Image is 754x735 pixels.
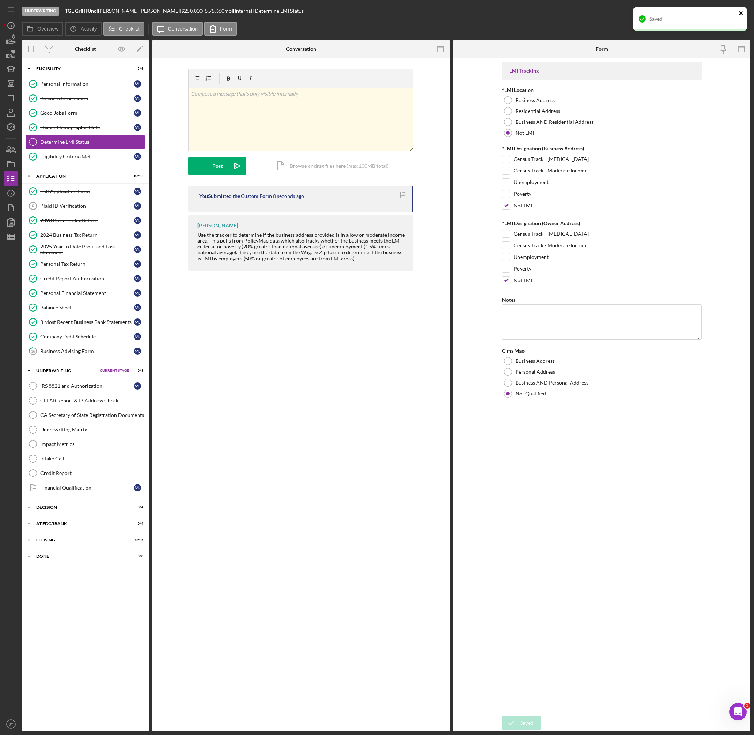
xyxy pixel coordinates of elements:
div: Done [36,554,125,559]
label: Overview [37,26,58,32]
label: Personal Address [515,369,555,375]
div: Business Information [40,96,134,101]
img: Profile image for Allison [22,76,29,84]
a: 2024 Business Tax ReturnML [25,228,145,242]
div: *LMI Designation (Business Address) [502,146,702,151]
div: Form [596,46,608,52]
div: Good Jobs Form [40,110,134,116]
label: Poverty [514,190,531,198]
label: Not LMI [514,277,532,284]
label: Not Qualified [515,391,546,397]
div: | [65,8,98,14]
div: M L [134,95,141,102]
div: Impact Metrics [40,441,145,447]
div: Hi [PERSON_NAME] and [PERSON_NAME], [12,113,113,127]
a: Intake Call [25,451,145,466]
div: 8.75 % [205,8,219,14]
div: Allison says… [6,109,139,237]
div: M L [134,333,141,340]
label: Business Address [515,358,555,364]
div: Conversation [286,46,316,52]
label: Census Track - [MEDICAL_DATA] [514,155,589,163]
div: M L [134,188,141,195]
div: 5 / 6 [130,66,143,71]
label: Business AND Residential Address [515,119,594,125]
div: You Submitted the Custom Form [199,193,272,199]
a: Personal Tax ReturnML [25,257,145,271]
div: Personal Tax Return [40,261,134,267]
label: Activity [81,26,97,32]
a: Company Debt ScheduleML [25,329,145,344]
div: [PERSON_NAME] [12,212,113,220]
div: M L [134,275,141,282]
div: Personal Financial Statement [40,290,134,296]
span: 1 [744,703,750,709]
div: Underwriting [36,369,96,373]
div: Owner Demographic Data [40,125,134,130]
time: 2025-09-08 17:58 [273,193,304,199]
div: CLEAR Report & IP Address Check [40,398,145,403]
a: Financial QualificationML [25,480,145,495]
a: IRS 8821 and AuthorizationML [25,379,145,393]
label: Business AND Personal Address [515,380,588,386]
a: 2023 Business Tax ReturnML [25,213,145,228]
div: Operator says… [6,46,139,75]
div: M L [134,124,141,131]
a: Personal Financial StatementML [25,286,145,300]
div: Underwriting Matrix [40,427,145,433]
div: M L [134,202,141,210]
a: 6Plaid ID VerificationML [25,199,145,213]
div: Cims Map [502,348,702,354]
div: M L [134,153,141,160]
div: IRS 8821 and Authorization [40,383,134,389]
div: Thank you for reaching out! I'm sorry you are experiencing some issues. Do you have a screenshot ... [12,131,113,202]
div: Checklist [75,46,96,52]
div: LMI Tracking [509,68,694,74]
button: Form [204,22,237,36]
div: M L [134,246,141,253]
label: Form [220,26,232,32]
label: Census Track - Moderate Income [514,167,587,174]
button: Mark Complete [692,4,750,18]
div: M L [134,109,141,117]
div: Saved [649,16,737,22]
a: Credit Report [25,466,145,480]
div: 2023 Business Tax Return [40,218,134,223]
div: Mark Complete [699,4,734,18]
div: and the entirety of the PCV lending team for the SEDI form issue. [32,22,134,36]
div: Closing [36,538,125,542]
div: Best, [12,206,113,213]
a: CLEAR Report & IP Address Check [25,393,145,408]
div: Jaron says… [6,7,139,46]
div: Hi [PERSON_NAME] and [PERSON_NAME],Thank you for reaching out! I'm sorry you are experiencing som... [6,109,119,224]
div: M L [134,80,141,88]
label: Not LMI [514,202,532,209]
div: Determine LMI Status [40,139,145,145]
label: Census Track - [MEDICAL_DATA] [514,230,589,237]
button: Emoji picker [11,232,17,238]
button: close [739,10,744,17]
b: [PERSON_NAME] [31,77,72,82]
div: Decision [36,505,125,509]
div: M L [134,260,141,268]
button: Gif picker [23,232,29,238]
a: CA Secretary of State Registration Documents [25,408,145,422]
button: Conversation [152,22,203,36]
div: | [Internal] Determine LMI Status [232,8,304,14]
button: Activity [65,22,101,36]
label: Conversation [168,26,198,32]
button: Home [114,3,127,17]
a: 16Business Advising FormML [25,344,145,358]
b: [PERSON_NAME] [23,94,64,99]
div: Underwriting [22,7,59,16]
div: M L [134,217,141,224]
div: 2025 Year to Date Profit and Loss Statement [40,244,134,255]
a: Balance SheetML [25,300,145,315]
a: Good Jobs FormML [25,106,145,120]
a: Determine LMI Status [25,135,145,149]
div: 0 / 4 [130,505,143,509]
a: Owner Demographic DataML [25,120,145,135]
a: Credit Report AuthorizationML [25,271,145,286]
button: go back [5,3,19,17]
div: 0 / 0 [130,554,143,559]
